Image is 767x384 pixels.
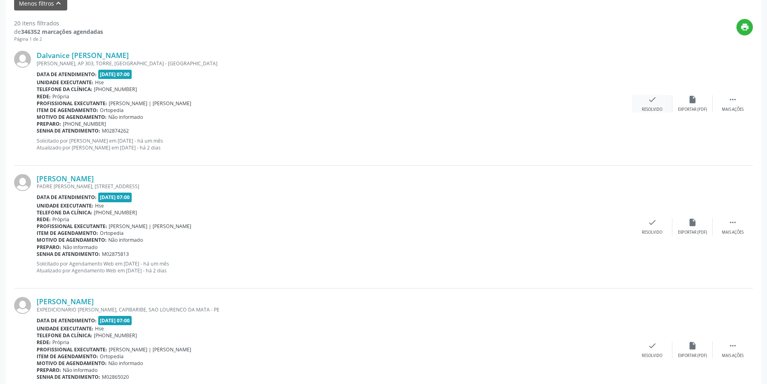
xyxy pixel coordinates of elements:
b: Senha de atendimento: [37,374,100,380]
i: check [648,95,657,104]
img: img [14,51,31,68]
b: Rede: [37,216,51,223]
span: [PERSON_NAME] | [PERSON_NAME] [109,223,191,230]
b: Preparo: [37,120,61,127]
b: Motivo de agendamento: [37,237,107,243]
i:  [728,95,737,104]
b: Rede: [37,93,51,100]
b: Telefone da clínica: [37,86,92,93]
span: Ortopedia [100,353,124,360]
span: Hse [95,325,104,332]
b: Motivo de agendamento: [37,114,107,120]
b: Profissional executante: [37,346,107,353]
i: insert_drive_file [688,341,697,350]
b: Unidade executante: [37,202,93,209]
div: Exportar (PDF) [678,107,707,112]
b: Motivo de agendamento: [37,360,107,367]
div: Exportar (PDF) [678,353,707,359]
p: Solicitado por Agendamento Web em [DATE] - há um mês Atualizado por Agendamento Web em [DATE] - h... [37,260,632,274]
a: Dalvanice [PERSON_NAME] [37,51,129,60]
div: Exportar (PDF) [678,230,707,235]
img: img [14,297,31,314]
span: M02874262 [102,127,129,134]
div: PADRE [PERSON_NAME], [STREET_ADDRESS] [37,183,632,190]
b: Data de atendimento: [37,194,97,201]
a: [PERSON_NAME] [37,174,94,183]
span: M02865020 [102,374,129,380]
i: check [648,218,657,227]
div: Resolvido [642,230,662,235]
span: Não informado [108,360,143,367]
i: insert_drive_file [688,218,697,227]
span: [PHONE_NUMBER] [94,86,137,93]
span: Ortopedia [100,107,124,114]
span: Própria [52,93,69,100]
div: Mais ações [722,107,744,112]
span: [DATE] 07:00 [98,70,132,79]
b: Profissional executante: [37,223,107,230]
span: Ortopedia [100,230,124,237]
div: Mais ações [722,353,744,359]
span: Hse [95,79,104,86]
span: Não informado [108,114,143,120]
span: M02875813 [102,251,129,257]
img: img [14,174,31,191]
div: Página 1 de 2 [14,36,103,43]
b: Preparo: [37,244,61,251]
b: Profissional executante: [37,100,107,107]
i:  [728,218,737,227]
div: Resolvido [642,353,662,359]
b: Unidade executante: [37,325,93,332]
span: Hse [95,202,104,209]
i: check [648,341,657,350]
div: EXPEDICIONARIO [PERSON_NAME], CAPIBARIBE, SAO LOURENCO DA MATA - PE [37,306,632,313]
div: [PERSON_NAME], AP 303, TORRE, [GEOGRAPHIC_DATA] - [GEOGRAPHIC_DATA] [37,60,632,67]
b: Item de agendamento: [37,107,98,114]
b: Telefone da clínica: [37,209,92,216]
b: Preparo: [37,367,61,374]
span: [PHONE_NUMBER] [94,209,137,216]
p: Solicitado por [PERSON_NAME] em [DATE] - há um mês Atualizado por [PERSON_NAME] em [DATE] - há 2 ... [37,137,632,151]
span: [PERSON_NAME] | [PERSON_NAME] [109,346,191,353]
span: [DATE] 07:00 [98,193,132,202]
span: [PHONE_NUMBER] [63,120,106,127]
i: print [740,23,749,31]
strong: 346352 marcações agendadas [21,28,103,35]
button: print [736,19,753,35]
span: Não informado [63,244,97,251]
div: de [14,27,103,36]
b: Data de atendimento: [37,71,97,78]
span: Não informado [63,367,97,374]
i: insert_drive_file [688,95,697,104]
span: [PERSON_NAME] | [PERSON_NAME] [109,100,191,107]
div: Mais ações [722,230,744,235]
div: Resolvido [642,107,662,112]
b: Senha de atendimento: [37,251,100,257]
span: [DATE] 07:00 [98,316,132,325]
b: Unidade executante: [37,79,93,86]
b: Data de atendimento: [37,317,97,324]
i:  [728,341,737,350]
b: Senha de atendimento: [37,127,100,134]
span: Própria [52,339,69,346]
b: Item de agendamento: [37,230,98,237]
b: Rede: [37,339,51,346]
span: Própria [52,216,69,223]
span: [PHONE_NUMBER] [94,332,137,339]
a: [PERSON_NAME] [37,297,94,306]
div: 20 itens filtrados [14,19,103,27]
b: Telefone da clínica: [37,332,92,339]
b: Item de agendamento: [37,353,98,360]
span: Não informado [108,237,143,243]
